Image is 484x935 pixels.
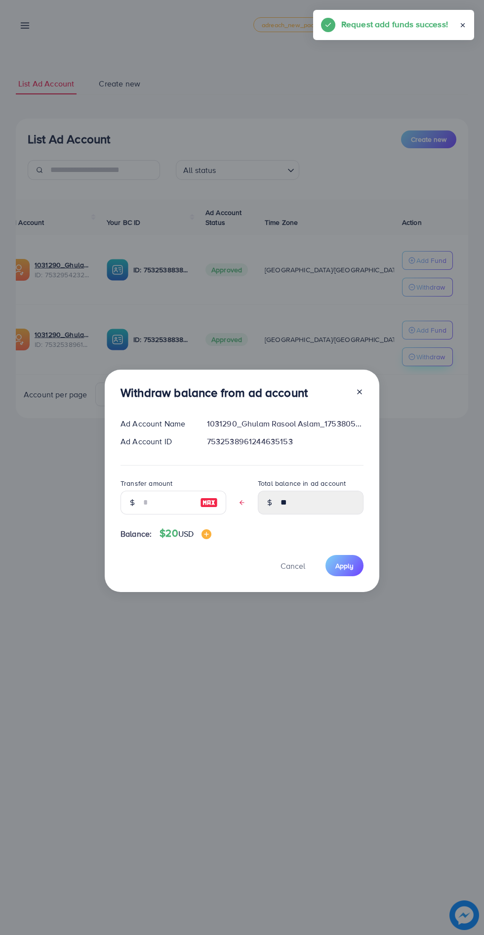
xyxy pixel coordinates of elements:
[258,478,346,488] label: Total balance in ad account
[335,561,354,571] span: Apply
[200,497,218,509] img: image
[325,555,363,576] button: Apply
[341,18,448,31] h5: Request add funds success!
[113,418,199,429] div: Ad Account Name
[113,436,199,447] div: Ad Account ID
[121,528,152,540] span: Balance:
[121,385,308,400] h3: Withdraw balance from ad account
[121,478,172,488] label: Transfer amount
[160,527,211,540] h4: $20
[281,560,305,571] span: Cancel
[268,555,318,576] button: Cancel
[199,418,371,429] div: 1031290_Ghulam Rasool Aslam_1753805901568
[199,436,371,447] div: 7532538961244635153
[178,528,194,539] span: USD
[202,529,211,539] img: image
